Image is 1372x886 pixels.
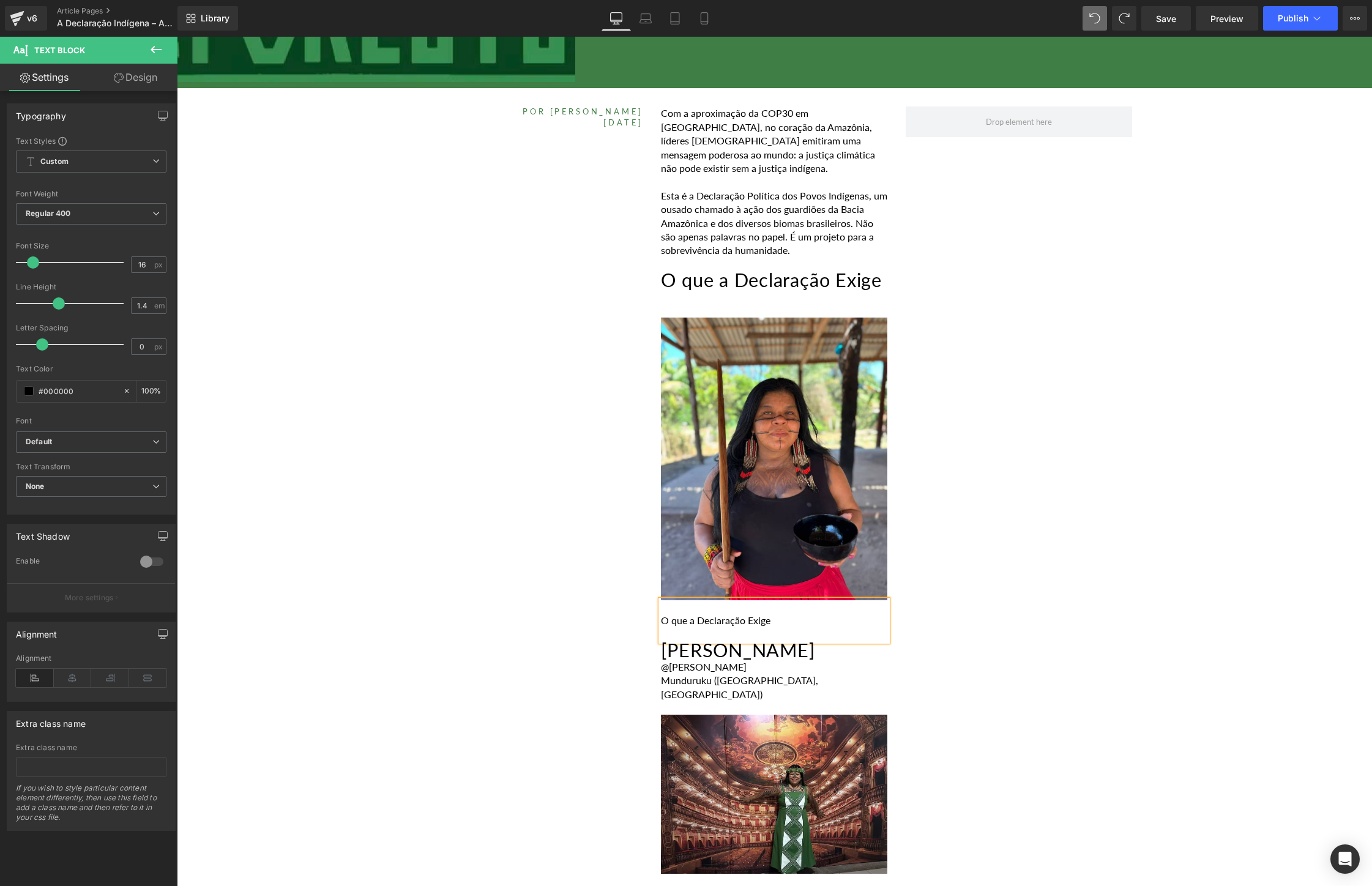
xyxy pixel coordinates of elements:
div: @[PERSON_NAME] [484,624,710,637]
b: Custom [40,157,69,167]
div: Typography [16,104,66,121]
a: Article Pages [57,6,198,16]
div: Text Shadow [16,524,70,542]
div: Text Color [16,365,166,373]
i: Default [26,437,52,447]
div: Font Size [16,242,166,250]
span: A Declaração Indígena – A Sobrevivência Depende Disso [57,18,174,28]
div: Text Styles [16,136,166,146]
button: More [1343,6,1367,31]
div: Extra class name [16,743,166,752]
span: em [154,302,165,310]
a: Desktop [602,6,631,31]
a: Design [91,64,180,91]
div: Font [16,417,166,425]
button: Redo [1112,6,1136,31]
a: v6 [5,6,47,31]
a: Mobile [690,6,719,31]
span: px [154,261,165,269]
div: v6 [24,10,40,26]
div: Open Intercom Messenger [1330,844,1360,874]
div: Alignment [16,622,58,639]
span: Save [1156,12,1176,25]
span: px [154,343,165,351]
h5: [DATE] [240,81,466,92]
input: Color [39,384,117,398]
span: Preview [1210,12,1243,25]
p: O que a Declaração Exige [484,577,710,590]
a: New Library [177,6,238,31]
b: Regular 400 [26,209,71,218]
h5: POR [PERSON_NAME] [240,70,466,81]
button: More settings [7,583,175,612]
h2: [PERSON_NAME] [484,605,710,624]
div: Extra class name [16,712,86,729]
div: % [136,381,166,402]
div: Alignment [16,654,166,663]
span: Text Block [34,45,85,55]
a: Laptop [631,6,660,31]
div: Letter Spacing [16,324,166,332]
p: Com a aproximação da COP30 em [GEOGRAPHIC_DATA], no coração da Amazônia, líderes [DEMOGRAPHIC_DAT... [484,70,710,138]
div: Text Transform [16,463,166,471]
div: If you wish to style particular content element differently, then use this field to add a class n... [16,783,166,830]
span: Library [201,13,229,24]
div: Font Weight [16,190,166,198]
a: Tablet [660,6,690,31]
div: Enable [16,556,128,569]
button: Publish [1263,6,1338,31]
div: Line Height [16,283,166,291]
span: Publish [1278,13,1308,23]
p: More settings [65,592,114,603]
h2: O que a Declaração Exige [484,234,710,253]
button: Undo [1083,6,1107,31]
a: Preview [1196,6,1258,31]
b: None [26,482,45,491]
div: Munduruku ([GEOGRAPHIC_DATA], [GEOGRAPHIC_DATA]) [484,637,710,664]
p: Esta é a Declaração Política dos Povos Indígenas, um ousado chamado à ação dos guardiões da Bacia... [484,152,710,221]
